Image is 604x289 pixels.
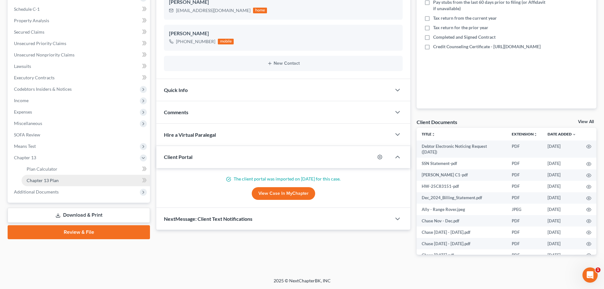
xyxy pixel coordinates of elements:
[14,63,31,69] span: Lawsuits
[9,129,150,141] a: SOFA Review
[417,169,507,181] td: [PERSON_NAME] C1-pdf
[164,132,216,138] span: Hire a Virtual Paralegal
[507,181,542,192] td: PDF
[417,204,507,215] td: Ally - Range Rover.jpeg
[14,18,49,23] span: Property Analysis
[27,178,59,183] span: Chapter 13 Plan
[9,72,150,83] a: Executory Contracts
[9,15,150,26] a: Property Analysis
[253,8,267,13] div: home
[164,176,403,182] p: The client portal was imported on [DATE] for this case.
[417,181,507,192] td: HW-25C83151-pdf
[176,7,250,14] div: [EMAIL_ADDRESS][DOMAIN_NAME]
[433,24,488,31] span: Tax return for the prior year
[218,39,234,44] div: mobile
[542,169,581,181] td: [DATE]
[433,34,496,40] span: Completed and Signed Contract
[27,166,57,172] span: Plan Calculator
[507,215,542,227] td: PDF
[14,98,29,103] span: Income
[542,215,581,227] td: [DATE]
[433,15,497,21] span: Tax return from the current year
[542,249,581,261] td: [DATE]
[507,141,542,158] td: PDF
[9,49,150,61] a: Unsecured Nonpriority Claims
[22,175,150,186] a: Chapter 13 Plan
[542,141,581,158] td: [DATE]
[507,238,542,249] td: PDF
[9,38,150,49] a: Unsecured Priority Claims
[9,3,150,15] a: Schedule C-1
[422,132,435,136] a: Titleunfold_more
[14,109,32,115] span: Expenses
[8,225,150,239] a: Review & File
[14,143,36,149] span: Means Test
[432,133,435,136] i: unfold_more
[507,169,542,181] td: PDF
[121,278,483,289] div: 2025 © NextChapterBK, INC
[14,132,40,137] span: SOFA Review
[512,132,537,136] a: Extensionunfold_more
[542,227,581,238] td: [DATE]
[542,158,581,169] td: [DATE]
[417,215,507,227] td: Chase Nov - Dec.pdf
[14,52,75,57] span: Unsecured Nonpriority Claims
[14,6,40,12] span: Schedule C-1
[9,61,150,72] a: Lawsuits
[8,208,150,223] a: Download & Print
[14,121,42,126] span: Miscellaneous
[534,133,537,136] i: unfold_more
[252,187,315,200] a: View Case in MyChapter
[14,75,55,80] span: Executory Contracts
[542,181,581,192] td: [DATE]
[417,119,457,125] div: Client Documents
[9,26,150,38] a: Secured Claims
[433,43,541,50] span: Credit Counseling Certificate - [URL][DOMAIN_NAME]
[572,133,576,136] i: expand_more
[542,238,581,249] td: [DATE]
[542,204,581,215] td: [DATE]
[417,158,507,169] td: SSN Statement-pdf
[164,216,252,222] span: NextMessage: Client Text Notifications
[507,227,542,238] td: PDF
[164,109,188,115] span: Comments
[417,141,507,158] td: Debtor Electronic Noticing Request ([DATE])
[417,238,507,249] td: Chase [DATE] - [DATE].pdf
[176,38,215,45] div: [PHONE_NUMBER]
[169,30,398,37] div: [PERSON_NAME]
[542,192,581,204] td: [DATE]
[169,61,398,66] button: New Contact
[14,155,36,160] span: Chapter 13
[507,158,542,169] td: PDF
[507,249,542,261] td: PDF
[417,249,507,261] td: Chase [DATE].pdf
[417,227,507,238] td: Chase [DATE] - [DATE].pdf
[417,192,507,204] td: Dec_2024_Billing_Statement.pdf
[164,154,192,160] span: Client Portal
[14,86,72,92] span: Codebtors Insiders & Notices
[578,120,594,124] a: View All
[595,267,601,273] span: 1
[582,267,598,283] iframe: Intercom live chat
[507,192,542,204] td: PDF
[548,132,576,136] a: Date Added expand_more
[507,204,542,215] td: JPEG
[14,41,66,46] span: Unsecured Priority Claims
[14,29,44,35] span: Secured Claims
[164,87,188,93] span: Quick Info
[14,189,59,194] span: Additional Documents
[22,163,150,175] a: Plan Calculator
